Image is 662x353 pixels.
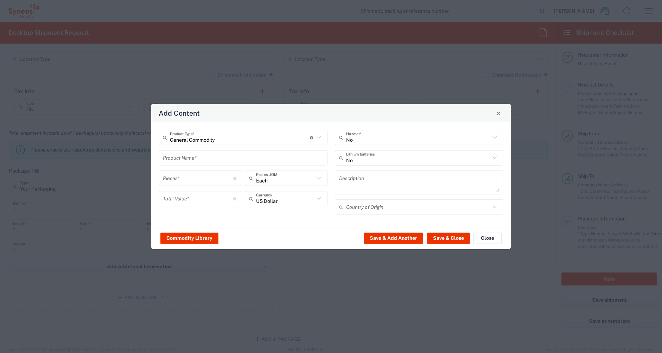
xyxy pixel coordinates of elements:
h4: Add Content [159,108,200,118]
button: Save & Close [427,232,470,244]
button: Commodity Library [160,232,218,244]
button: Close [473,232,502,244]
button: Close [494,108,503,118]
button: Save & Add Another [364,232,423,244]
